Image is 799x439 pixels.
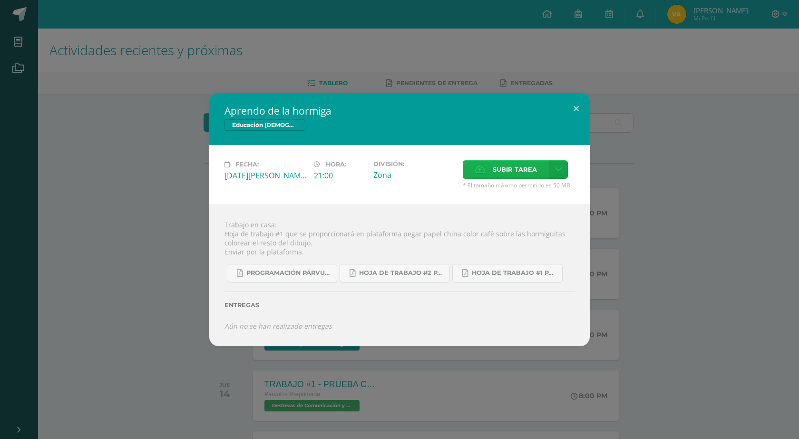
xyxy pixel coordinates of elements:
span: Hora: [326,161,346,168]
label: Entregas [224,302,575,309]
button: Close (Esc) [563,93,590,125]
div: Zona [373,170,455,180]
span: * El tamaño máximo permitido es 50 MB [463,181,575,189]
span: Educación [DEMOGRAPHIC_DATA] [224,119,305,131]
span: hoja de trabajo #2 Párvulo 4ta. Unidad 2025.pdf [359,269,445,277]
a: hoja de trabajo #1 Párvulos A-B 4ta. Unidad 2025.pdf [452,264,563,283]
div: 21:00 [314,170,366,181]
h2: Aprendo de la hormiga [224,104,575,117]
span: hoja de trabajo #1 Párvulos A-B 4ta. Unidad 2025.pdf [472,269,557,277]
span: Subir tarea [493,161,537,178]
i: Aún no se han realizado entregas [224,322,332,331]
div: Trabajo en casa: Hoja de trabajo #1 que se proporcionará en plataforma pegar papel china color ca... [209,205,590,346]
label: División: [373,160,455,167]
div: [DATE][PERSON_NAME] [224,170,306,181]
span: Fecha: [235,161,259,168]
a: hoja de trabajo #2 Párvulo 4ta. Unidad 2025.pdf [340,264,450,283]
span: Programación Párvulos A-B 4ta. Unidad 2025.pdf [246,269,332,277]
a: Programación Párvulos A-B 4ta. Unidad 2025.pdf [227,264,337,283]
